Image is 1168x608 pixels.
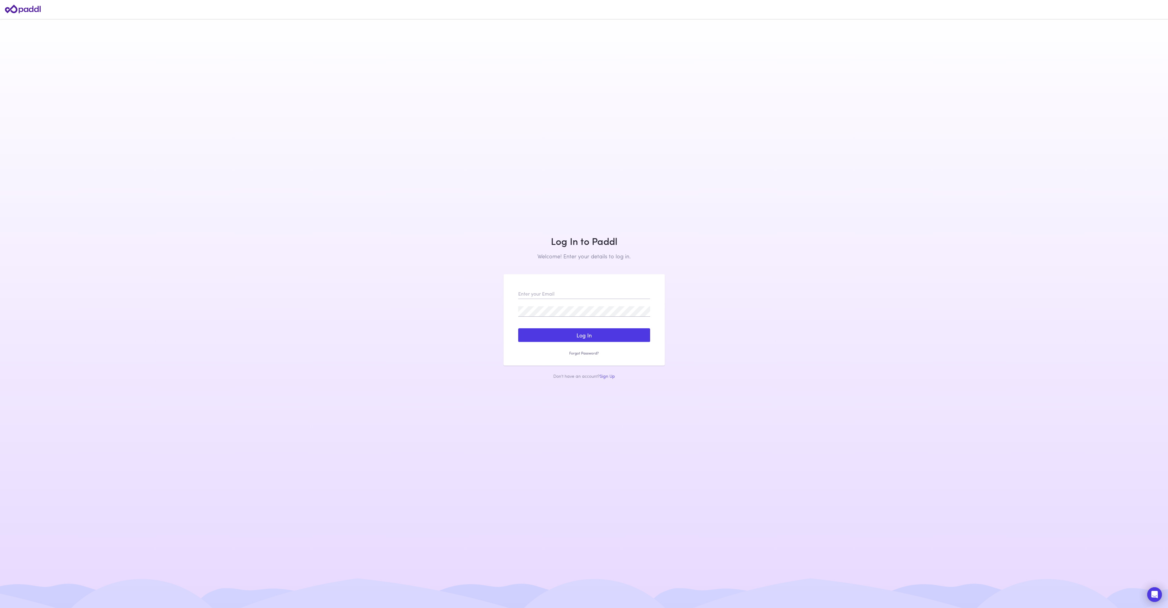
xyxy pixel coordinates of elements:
[518,289,650,299] input: Enter your Email
[1147,587,1162,602] div: Open Intercom Messenger
[518,351,650,356] a: Forgot Password?
[600,373,615,379] a: Sign Up
[504,235,665,247] h1: Log In to Paddl
[504,373,665,379] div: Don't have an account?
[518,328,650,342] button: Log In
[504,253,665,260] h2: Welcome! Enter your details to log in.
